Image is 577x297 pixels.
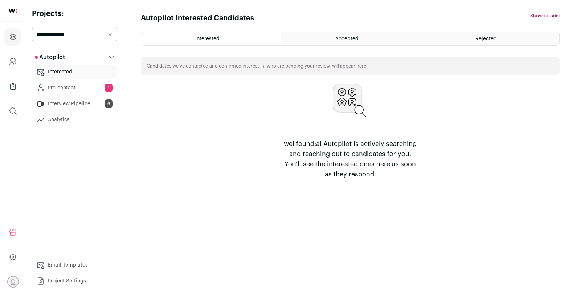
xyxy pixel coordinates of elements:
a: Interview Pipeline6 [32,97,117,111]
h2: Projects: [32,9,117,19]
img: wellfound-shorthand-0d5821cbd27db2630d0214b213865d53afaa358527fdda9d0ea32b1df1b89c2c.svg [9,9,17,13]
a: Company and ATS Settings [4,53,21,70]
a: Rejected [420,32,559,45]
h1: Autopilot Interested Candidates [141,13,254,23]
a: Email Templates [32,258,117,272]
span: Accepted [335,36,359,41]
a: Analytics [32,113,117,127]
span: Interested [195,36,220,41]
button: Open dropdown [7,276,19,288]
p: Candidates we’ve contacted and confirmed interest in, who are pending your review, will appear here. [147,63,368,69]
a: Projects [4,28,21,46]
a: Project Settings [32,274,117,288]
span: 6 [105,99,113,108]
button: Autopilot [32,50,117,65]
a: Interested [32,65,117,79]
button: Show tutorial [530,13,560,19]
a: Company Lists [4,78,21,95]
a: Pre-contact1 [32,81,117,95]
span: Rejected [475,36,497,41]
p: Autopilot [35,53,65,62]
a: Accepted [281,32,420,45]
p: wellfound:ai Autopilot is actively searching and reaching out to candidates for you. You'll see t... [281,139,420,179]
span: 1 [105,84,113,92]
